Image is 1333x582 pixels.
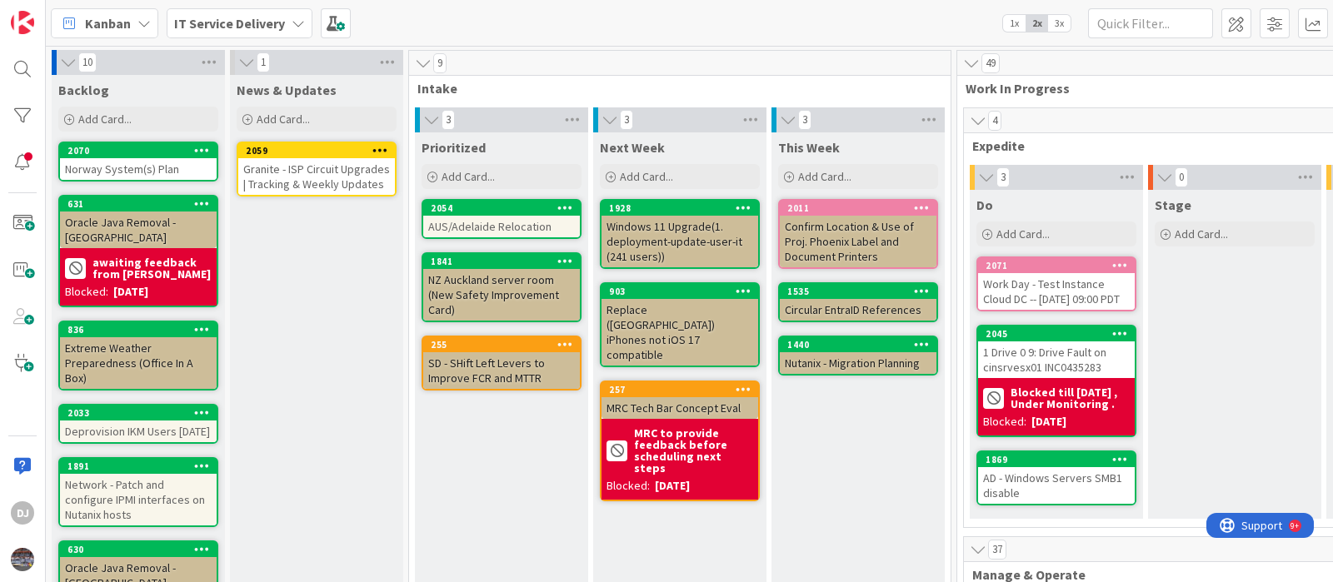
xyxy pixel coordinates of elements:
[58,457,218,527] a: 1891Network - Patch and configure IPMI interfaces on Nutanix hosts
[780,352,936,374] div: Nutanix - Migration Planning
[778,199,938,269] a: 2011Confirm Location & Use of Proj. Phoenix Label and Document Printers
[431,339,580,351] div: 255
[780,284,936,321] div: 1535Circular EntraID References
[1175,167,1188,187] span: 0
[978,326,1135,378] div: 20451 Drive 0 9: Drive Fault on cinsrvesx01 INC0435283
[602,201,758,267] div: 1928Windows 11 Upgrade(1. deployment-update-user-it (241 users))
[602,299,758,366] div: Replace ([GEOGRAPHIC_DATA]) iPhones not iOS 17 compatible
[60,322,217,389] div: 836Extreme Weather Preparedness (Office In A Box)
[238,158,395,195] div: Granite - ISP Circuit Upgrades | Tracking & Weekly Updates
[978,341,1135,378] div: 1 Drive 0 9: Drive Fault on cinsrvesx01 INC0435283
[798,169,851,184] span: Add Card...
[238,143,395,195] div: 2059Granite - ISP Circuit Upgrades | Tracking & Weekly Updates
[60,211,217,248] div: Oracle Java Removal - [GEOGRAPHIC_DATA]
[602,382,758,397] div: 257
[988,111,1001,131] span: 4
[431,256,580,267] div: 1841
[423,337,580,352] div: 255
[423,201,580,237] div: 2054AUS/Adelaide Relocation
[58,321,218,390] a: 836Extreme Weather Preparedness (Office In A Box)
[988,540,1006,560] span: 37
[423,337,580,389] div: 255SD - SHift Left Levers to Improve FCR and MTTR
[978,326,1135,341] div: 2045
[655,477,690,495] div: [DATE]
[780,337,936,352] div: 1440
[423,201,580,216] div: 2054
[996,167,1010,187] span: 3
[67,145,217,157] div: 2070
[65,283,108,301] div: Blocked:
[976,325,1136,437] a: 20451 Drive 0 9: Drive Fault on cinsrvesx01 INC0435283Blocked till [DATE] , Under Monitoring .Blo...
[11,501,34,525] div: DJ
[620,169,673,184] span: Add Card...
[67,460,217,472] div: 1891
[237,142,397,196] a: 2059Granite - ISP Circuit Upgrades | Tracking & Weekly Updates
[60,143,217,158] div: 2070
[609,286,758,297] div: 903
[67,544,217,555] div: 630
[58,404,218,444] a: 2033Deprovision IKM Users [DATE]
[60,196,217,248] div: 631Oracle Java Removal - [GEOGRAPHIC_DATA]
[602,216,758,267] div: Windows 11 Upgrade(1. deployment-update-user-it (241 users))
[60,474,217,525] div: Network - Patch and configure IPMI interfaces on Nutanix hosts
[1011,386,1130,410] b: Blocked till [DATE] , Under Monitoring .
[11,548,34,571] img: avatar
[78,52,97,72] span: 10
[602,382,758,419] div: 257MRC Tech Bar Concept Eval
[602,201,758,216] div: 1928
[607,477,650,495] div: Blocked:
[978,258,1135,310] div: 2071Work Day - Test Instance Cloud DC -- [DATE] 09:00 PDT
[237,82,337,98] span: News & Updates
[60,459,217,474] div: 1891
[60,143,217,180] div: 2070Norway System(s) Plan
[35,2,76,22] span: Support
[58,82,109,98] span: Backlog
[602,397,758,419] div: MRC Tech Bar Concept Eval
[431,202,580,214] div: 2054
[981,53,1000,73] span: 49
[60,405,217,442] div: 2033Deprovision IKM Users [DATE]
[60,322,217,337] div: 836
[11,11,34,34] img: Visit kanbanzone.com
[986,260,1135,271] div: 2071
[60,542,217,557] div: 630
[978,452,1135,467] div: 1869
[78,112,132,127] span: Add Card...
[113,283,148,301] div: [DATE]
[422,139,486,156] span: Prioritized
[60,337,217,389] div: Extreme Weather Preparedness (Office In A Box)
[1031,413,1066,430] div: [DATE]
[423,269,580,321] div: NZ Auckland server room (New Safety Improvement Card)
[798,110,811,130] span: 3
[257,112,310,127] span: Add Card...
[67,198,217,210] div: 631
[423,216,580,237] div: AUS/Adelaide Relocation
[58,142,218,182] a: 2070Norway System(s) Plan
[417,80,930,97] span: Intake
[1048,15,1071,32] span: 3x
[1026,15,1048,32] span: 2x
[60,196,217,211] div: 631
[983,413,1026,430] div: Blocked:
[978,273,1135,310] div: Work Day - Test Instance Cloud DC -- [DATE] 09:00 PDT
[60,459,217,525] div: 1891Network - Patch and configure IPMI interfaces on Nutanix hosts
[1175,226,1228,241] span: Add Card...
[787,339,936,351] div: 1440
[174,15,285,32] b: IT Service Delivery
[976,196,993,213] span: Do
[423,254,580,269] div: 1841
[60,420,217,442] div: Deprovision IKM Users [DATE]
[780,337,936,374] div: 1440Nutanix - Migration Planning
[602,284,758,366] div: 903Replace ([GEOGRAPHIC_DATA]) iPhones not iOS 17 compatible
[780,201,936,267] div: 2011Confirm Location & Use of Proj. Phoenix Label and Document Printers
[92,256,212,280] b: awaiting feedback from [PERSON_NAME]
[602,284,758,299] div: 903
[238,143,395,158] div: 2059
[84,7,92,20] div: 9+
[996,226,1050,241] span: Add Card...
[600,199,760,269] a: 1928Windows 11 Upgrade(1. deployment-update-user-it (241 users))
[986,328,1135,340] div: 2045
[1088,8,1213,38] input: Quick Filter...
[609,384,758,395] div: 257
[600,139,665,156] span: Next Week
